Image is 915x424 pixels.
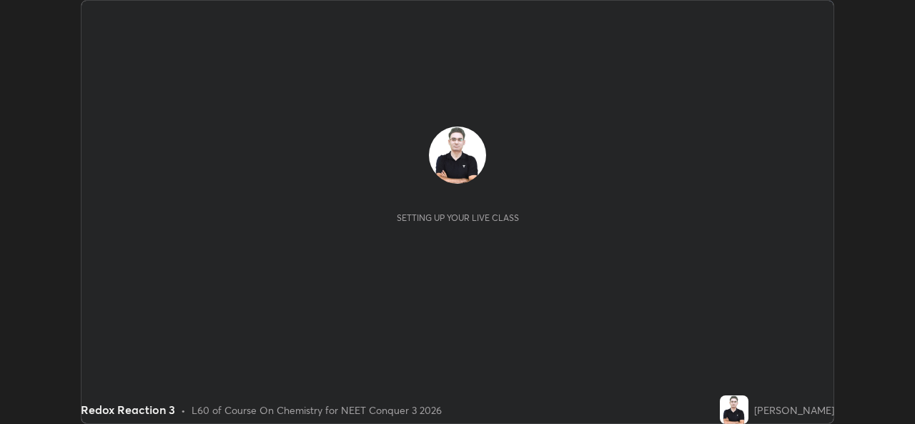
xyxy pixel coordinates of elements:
[397,212,519,223] div: Setting up your live class
[429,127,486,184] img: 07289581f5164c24b1d22cb8169adb0f.jpg
[81,401,175,418] div: Redox Reaction 3
[192,403,442,418] div: L60 of Course On Chemistry for NEET Conquer 3 2026
[754,403,834,418] div: [PERSON_NAME]
[181,403,186,418] div: •
[720,395,748,424] img: 07289581f5164c24b1d22cb8169adb0f.jpg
